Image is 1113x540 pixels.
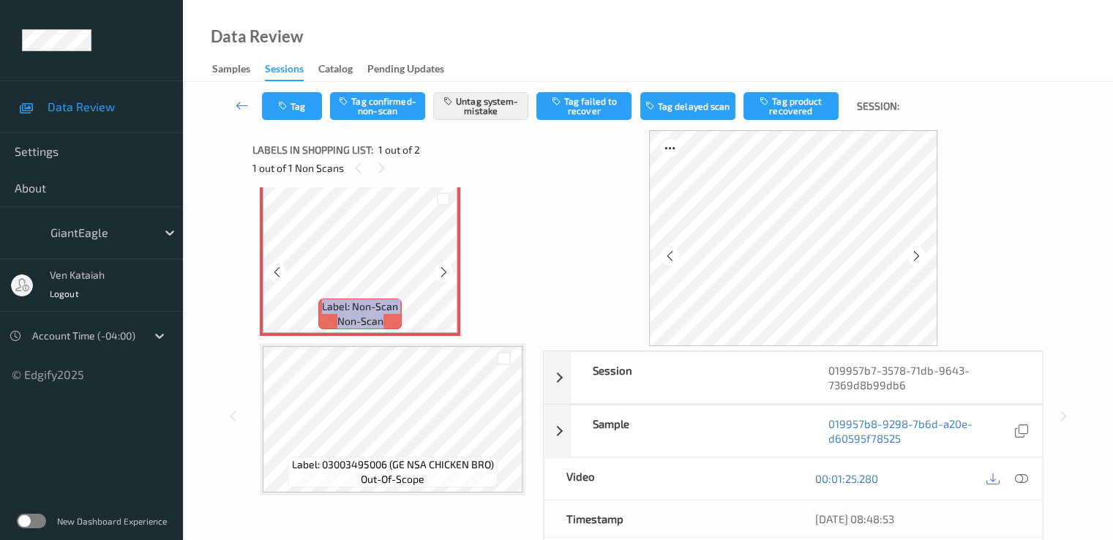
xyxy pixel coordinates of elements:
div: Pending Updates [367,61,444,80]
a: 019957b8-9298-7b6d-a20e-d60595f78525 [828,416,1011,446]
div: 1 out of 1 Non Scans [252,159,533,177]
a: Sessions [265,59,318,81]
div: Sessions [265,61,304,81]
div: Data Review [211,29,303,44]
button: Untag system-mistake [433,92,528,120]
a: Samples [212,59,265,80]
div: Session [571,352,806,403]
div: Session019957b7-3578-71db-9643-7369d8b99db6 [544,351,1043,404]
span: out-of-scope [361,472,424,487]
div: Video [544,458,793,500]
button: Tag delayed scan [640,92,735,120]
span: 1 out of 2 [378,143,420,157]
span: Label: 03003495006 (GE NSA CHICKEN BRO) [292,457,494,472]
button: Tag confirmed-non-scan [330,92,425,120]
a: Pending Updates [367,59,459,80]
button: Tag [262,92,322,120]
span: Label: Non-Scan [322,299,398,314]
button: Tag failed to recover [536,92,632,120]
div: Timestamp [544,500,793,537]
a: Catalog [318,59,367,80]
div: Samples [212,61,250,80]
span: Session: [857,99,899,113]
span: non-scan [337,314,383,329]
div: 019957b7-3578-71db-9643-7369d8b99db6 [806,352,1042,403]
div: Catalog [318,61,353,80]
div: [DATE] 08:48:53 [815,511,1020,526]
a: 00:01:25.280 [815,471,878,486]
div: Sample019957b8-9298-7b6d-a20e-d60595f78525 [544,405,1043,457]
div: Sample [571,405,806,457]
button: Tag product recovered [743,92,839,120]
span: Labels in shopping list: [252,143,373,157]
